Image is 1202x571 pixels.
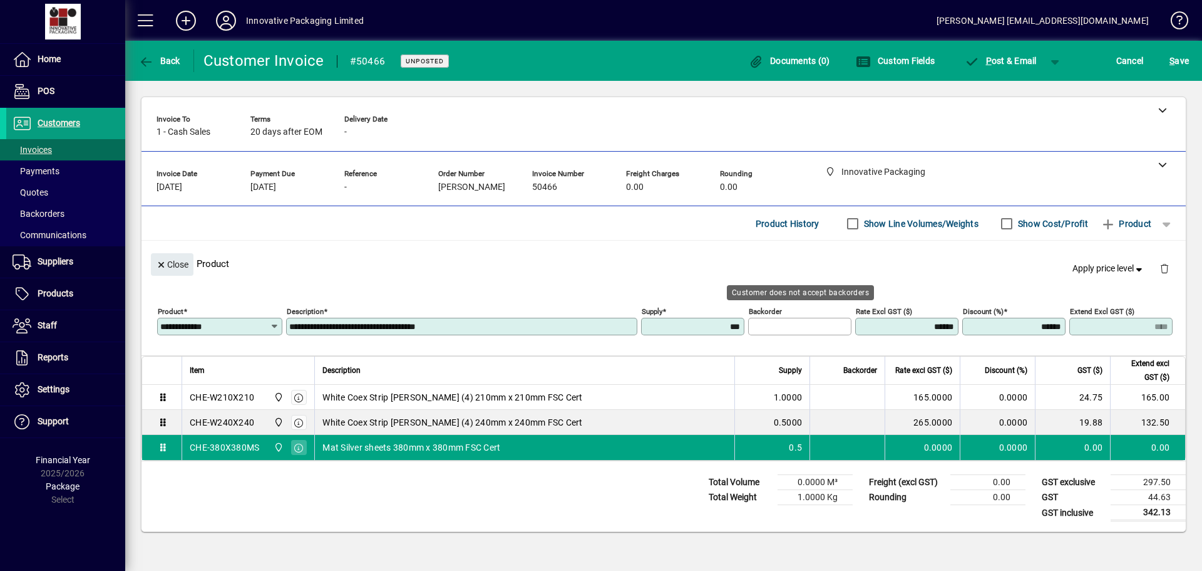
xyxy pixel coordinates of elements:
span: Unposted [406,57,444,65]
span: 50466 [532,182,557,192]
span: Discount (%) [985,364,1027,377]
td: Total Volume [702,475,778,490]
td: 0.00 [950,490,1025,505]
div: Customer does not accept backorders [727,285,874,300]
button: Apply price level [1067,258,1150,280]
div: 0.0000 [893,441,952,454]
span: ost & Email [964,56,1037,66]
span: Product History [756,214,819,234]
a: Payments [6,160,125,182]
span: Home [38,54,61,64]
button: Delete [1149,253,1179,283]
label: Show Line Volumes/Weights [861,217,979,230]
button: Add [166,9,206,32]
mat-label: Product [158,307,183,316]
td: 0.0000 [960,435,1035,460]
td: 44.63 [1111,490,1186,505]
button: Close [151,253,193,276]
td: Freight (excl GST) [863,475,950,490]
td: 19.88 [1035,410,1110,435]
span: Customers [38,118,80,128]
div: [PERSON_NAME] [EMAIL_ADDRESS][DOMAIN_NAME] [937,11,1149,31]
button: Documents (0) [746,50,833,72]
div: CHE-W210X210 [190,391,254,404]
span: GST ($) [1077,364,1102,377]
app-page-header-button: Back [125,50,194,72]
a: Knowledge Base [1161,3,1186,43]
mat-label: Backorder [749,307,782,316]
button: Profile [206,9,246,32]
mat-label: Discount (%) [963,307,1004,316]
a: Staff [6,310,125,342]
span: Description [322,364,361,377]
span: Item [190,364,205,377]
a: Settings [6,374,125,406]
span: S [1169,56,1174,66]
span: Staff [38,320,57,330]
td: 165.00 [1110,385,1185,410]
span: Innovative Packaging [270,390,285,404]
td: 0.0000 [960,385,1035,410]
span: Mat Silver sheets 380mm x 380mm FSC Cert [322,441,500,454]
td: GST inclusive [1035,505,1111,521]
span: Reports [38,352,68,362]
button: Product History [751,212,824,235]
span: [DATE] [250,182,276,192]
td: GST exclusive [1035,475,1111,490]
span: Suppliers [38,256,73,266]
app-page-header-button: Delete [1149,263,1179,274]
span: - [344,182,347,192]
a: Support [6,406,125,437]
mat-label: Supply [642,307,662,316]
span: Backorder [843,364,877,377]
td: 0.0000 M³ [778,475,853,490]
span: 0.00 [720,182,737,192]
mat-label: Extend excl GST ($) [1070,307,1134,316]
span: Communications [13,230,86,240]
a: Invoices [6,139,125,160]
span: Backorders [13,209,64,219]
span: Invoices [13,145,52,155]
span: Rate excl GST ($) [895,364,952,377]
div: #50466 [350,51,386,71]
a: Products [6,278,125,310]
button: Custom Fields [853,50,938,72]
span: White Coex Strip [PERSON_NAME] (4) 210mm x 210mm FSC Cert [322,391,582,404]
span: White Coex Strip [PERSON_NAME] (4) 240mm x 240mm FSC Cert [322,416,582,429]
div: CHE-W240X240 [190,416,254,429]
span: P [986,56,992,66]
span: Settings [38,384,69,394]
td: 0.0000 [960,410,1035,435]
span: - [344,127,347,137]
a: Quotes [6,182,125,203]
button: Post & Email [958,50,1043,72]
button: Product [1094,212,1158,235]
span: Innovative Packaging [270,416,285,429]
span: Product [1101,214,1151,234]
a: POS [6,76,125,107]
td: 342.13 [1111,505,1186,521]
span: Products [38,288,73,298]
span: [DATE] [157,182,182,192]
span: [PERSON_NAME] [438,182,505,192]
span: ave [1169,51,1189,71]
span: Extend excl GST ($) [1118,357,1169,384]
a: Backorders [6,203,125,224]
span: Documents (0) [749,56,830,66]
td: 0.00 [1035,435,1110,460]
button: Save [1166,50,1192,72]
span: Package [46,481,80,491]
td: 0.00 [950,475,1025,490]
span: Innovative Packaging [270,441,285,454]
a: Suppliers [6,246,125,278]
td: 24.75 [1035,385,1110,410]
td: GST [1035,490,1111,505]
td: Rounding [863,490,950,505]
span: Support [38,416,69,426]
div: CHE-380X380MS [190,441,259,454]
div: Customer Invoice [203,51,324,71]
a: Home [6,44,125,75]
div: 265.0000 [893,416,952,429]
td: 297.50 [1111,475,1186,490]
td: Total Weight [702,490,778,505]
